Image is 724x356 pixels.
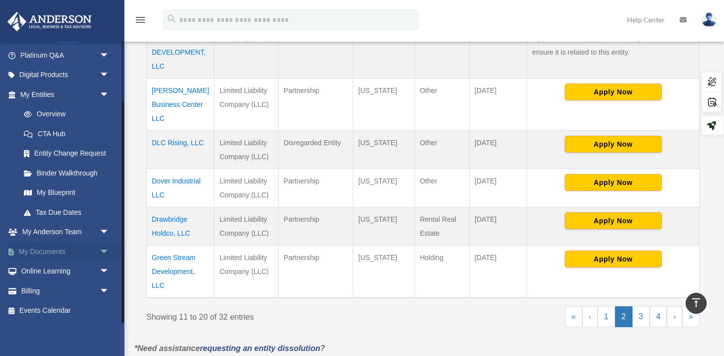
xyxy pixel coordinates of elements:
[353,79,415,131] td: [US_STATE]
[565,251,662,267] button: Apply Now
[214,12,279,79] td: Limited Liability Company (LLC)
[147,207,214,246] td: Drawbridge Holdco, LLC
[353,246,415,298] td: [US_STATE]
[565,174,662,191] button: Apply Now
[100,65,119,86] span: arrow_drop_down
[7,281,124,301] a: Billingarrow_drop_down
[100,281,119,301] span: arrow_drop_down
[279,207,353,246] td: Partnership
[147,246,214,298] td: Green Stream Development, LLC
[279,79,353,131] td: Partnership
[214,79,279,131] td: Limited Liability Company (LLC)
[565,136,662,153] button: Apply Now
[7,262,124,281] a: Online Learningarrow_drop_down
[4,12,95,31] img: Anderson Advisors Platinum Portal
[100,242,119,262] span: arrow_drop_down
[353,169,415,207] td: [US_STATE]
[565,84,662,100] button: Apply Now
[100,85,119,105] span: arrow_drop_down
[469,246,526,298] td: [DATE]
[134,14,146,26] i: menu
[14,163,119,183] a: Binder Walkthrough
[414,246,469,298] td: Holding
[7,301,124,321] a: Events Calendar
[200,344,320,353] a: requesting an entity dissolution
[598,306,615,327] a: 1
[7,85,119,104] a: My Entitiesarrow_drop_down
[469,207,526,246] td: [DATE]
[469,169,526,207] td: [DATE]
[100,45,119,66] span: arrow_drop_down
[686,293,707,314] a: vertical_align_top
[414,12,469,79] td: Holding
[414,79,469,131] td: Other
[414,131,469,169] td: Other
[565,306,582,327] a: First
[7,242,124,262] a: My Documentsarrow_drop_down
[414,207,469,246] td: Rental Real Estate
[147,12,214,79] td: [PERSON_NAME] STRATEGIC DEVELOPMENT, LLC
[146,306,415,324] div: Showing 11 to 20 of 32 entries
[166,13,177,24] i: search
[565,212,662,229] button: Apply Now
[279,246,353,298] td: Partnership
[214,246,279,298] td: Limited Liability Company (LLC)
[353,207,415,246] td: [US_STATE]
[100,222,119,243] span: arrow_drop_down
[615,306,632,327] a: 2
[14,202,119,222] a: Tax Due Dates
[469,131,526,169] td: [DATE]
[414,169,469,207] td: Other
[279,169,353,207] td: Partnership
[14,183,119,203] a: My Blueprint
[147,79,214,131] td: [PERSON_NAME] Business Center LLC
[353,131,415,169] td: [US_STATE]
[134,17,146,26] a: menu
[353,12,415,79] td: [US_STATE]
[147,131,214,169] td: DLC Rising, LLC
[134,344,325,353] em: *Need assistance ?
[14,144,119,164] a: Entity Change Request
[214,169,279,207] td: Limited Liability Company (LLC)
[214,131,279,169] td: Limited Liability Company (LLC)
[702,12,717,27] img: User Pic
[100,262,119,282] span: arrow_drop_down
[582,306,598,327] a: Previous
[527,12,700,79] td: You can apply once this entity has an EIN assigned. If you have an EIN please contact your Team t...
[147,169,214,207] td: Dover Industrial LLC
[279,131,353,169] td: Disregarded Entity
[7,65,124,85] a: Digital Productsarrow_drop_down
[7,45,124,65] a: Platinum Q&Aarrow_drop_down
[7,222,124,242] a: My Anderson Teamarrow_drop_down
[14,104,114,124] a: Overview
[690,297,702,309] i: vertical_align_top
[14,124,119,144] a: CTA Hub
[214,207,279,246] td: Limited Liability Company (LLC)
[469,79,526,131] td: [DATE]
